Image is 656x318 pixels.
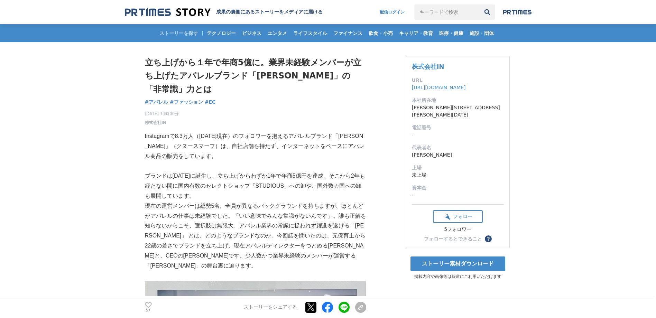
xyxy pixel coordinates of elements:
p: ストーリーをシェアする [244,304,297,310]
span: キャリア・教育 [396,30,436,36]
a: ビジネス [239,24,264,42]
a: 配信ログイン [373,4,412,20]
a: テクノロジー [204,24,239,42]
a: 株式会社IN [145,120,167,126]
button: 検索 [480,4,495,20]
span: エンタメ [265,30,290,36]
p: 現在の運営メンバーは総勢5名。全員が異なるバックグラウンドを持ちますが、ほとんどがアパレルの仕事は未経験でした。「いい意味でみんな常識がないんです」。誰も正解を知らないからこそ、選択肢は無限大。... [145,201,366,271]
a: #アパレル [145,99,168,106]
dd: [PERSON_NAME][STREET_ADDRESS][PERSON_NAME][DATE] [412,104,504,119]
a: 施設・団体 [467,24,497,42]
dd: [PERSON_NAME] [412,151,504,159]
dt: 代表者名 [412,144,504,151]
a: 成果の裏側にあるストーリーをメディアに届ける 成果の裏側にあるストーリーをメディアに届ける [125,8,323,17]
button: フォロー [433,210,483,223]
p: ブランドは[DATE]に誕生し、立ち上げからわずか1年で年商5億円を達成。そこから2年も経たない間に国内有数のセレクトショップ「STUDIOUS」への卸や、国外数カ国への卸も展開しています。 [145,171,366,201]
span: ファイナンス [331,30,365,36]
span: #EC [205,99,216,105]
span: #アパレル [145,99,168,105]
span: 医療・健康 [436,30,466,36]
span: #ファッション [170,99,203,105]
span: ？ [486,236,491,241]
a: [URL][DOMAIN_NAME] [412,85,466,90]
dt: 電話番号 [412,124,504,131]
p: Instagramで8.3万人（[DATE]現在）のフォロワーを抱えるアパレルブランド「[PERSON_NAME]」（クヌースマーフ）は、自社店舗を持たず、インターネットをベースにアパレル商品の... [145,131,366,161]
dt: URL [412,77,504,84]
a: 医療・健康 [436,24,466,42]
a: ストーリー素材ダウンロード [410,256,505,271]
h1: 立ち上げから１年で年商5億に。業界未経験メンバーが立ち上げたアパレルブランド「[PERSON_NAME]」の「非常識」力とは [145,56,366,96]
dd: 未上場 [412,171,504,179]
div: フォローするとできること [424,236,482,241]
a: #EC [205,99,216,106]
img: 成果の裏側にあるストーリーをメディアに届ける [125,8,211,17]
div: 5フォロワー [433,226,483,233]
a: ファイナンス [331,24,365,42]
dt: 本社所在地 [412,97,504,104]
span: 施設・団体 [467,30,497,36]
dt: 資本金 [412,184,504,191]
a: #ファッション [170,99,203,106]
a: キャリア・教育 [396,24,436,42]
a: ライフスタイル [290,24,330,42]
a: 株式会社IN [412,63,444,70]
p: 57 [145,309,152,312]
p: 掲載内容や画像等は報道にご利用いただけます [406,274,510,280]
dd: - [412,131,504,139]
span: 飲食・小売 [366,30,396,36]
img: prtimes [503,9,532,15]
a: 飲食・小売 [366,24,396,42]
span: ライフスタイル [290,30,330,36]
dt: 上場 [412,164,504,171]
span: ビジネス [239,30,264,36]
span: テクノロジー [204,30,239,36]
input: キーワードで検索 [414,4,480,20]
span: [DATE] 13時00分 [145,111,179,117]
dd: - [412,191,504,199]
h2: 成果の裏側にあるストーリーをメディアに届ける [216,9,323,15]
button: ？ [485,235,492,242]
a: エンタメ [265,24,290,42]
